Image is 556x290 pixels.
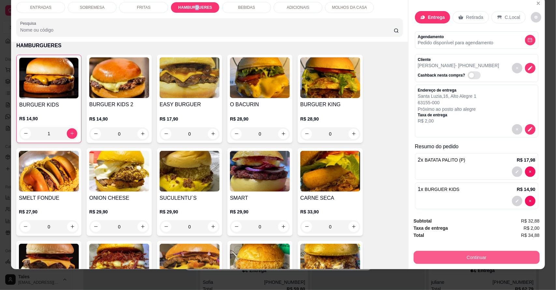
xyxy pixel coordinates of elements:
[512,167,522,177] button: decrease-product-quantity
[517,157,535,163] p: R$ 17,98
[89,244,149,284] img: product-image
[525,35,535,45] button: decrease-product-quantity
[418,88,477,93] p: Endereço de entrega
[19,194,79,202] h4: SMELT FONDUE
[160,209,220,215] p: R$ 29,90
[230,101,290,109] h4: O BACURIN
[418,118,477,124] p: R$ 2,00
[230,194,290,202] h4: SMART
[278,222,289,232] button: increase-product-quantity
[208,222,218,232] button: increase-product-quantity
[414,218,432,224] strong: Subtotal
[332,5,367,10] p: MOLHOS DA CASA
[91,129,101,139] button: decrease-product-quantity
[19,209,79,215] p: R$ 27,90
[302,222,312,232] button: decrease-product-quantity
[67,222,78,232] button: increase-product-quantity
[531,12,541,22] button: decrease-product-quantity
[231,129,242,139] button: decrease-product-quantity
[89,194,149,202] h4: ONION CHEESE
[418,106,477,112] p: Próximo ao posto alto alegre
[521,217,540,225] span: R$ 32,88
[418,185,460,193] p: 1 x
[418,156,465,164] p: 2 x
[468,71,483,79] label: Automatic updates
[19,101,78,109] h4: BURGUER KIDS
[160,101,220,109] h4: EASY BURGUER
[300,101,360,109] h4: BURGUER KING
[19,244,79,284] img: product-image
[300,194,360,202] h4: CARNE SECA
[20,222,31,232] button: decrease-product-quantity
[414,251,540,264] button: Continuar
[418,93,477,99] p: Santa Luzia , 16 , Alto Alegre 1
[137,222,148,232] button: increase-product-quantity
[300,151,360,192] img: product-image
[137,129,148,139] button: increase-product-quantity
[230,151,290,192] img: product-image
[89,101,149,109] h4: BURGUER KIDS 2
[230,57,290,98] img: product-image
[425,187,460,192] span: BURGUER KIDS
[160,116,220,122] p: R$ 17,90
[231,222,242,232] button: decrease-product-quantity
[525,167,535,177] button: decrease-product-quantity
[418,34,493,39] p: Agendamento
[418,57,499,62] p: Cliente
[349,222,359,232] button: increase-product-quantity
[512,196,522,206] button: decrease-product-quantity
[19,115,78,122] p: R$ 14,90
[230,209,290,215] p: R$ 29,90
[525,63,535,73] button: decrease-product-quantity
[19,151,79,192] img: product-image
[19,58,78,98] img: product-image
[525,196,535,206] button: decrease-product-quantity
[160,194,220,202] h4: SUCULENTU´S
[230,244,290,284] img: product-image
[524,225,540,232] span: R$ 2,00
[300,57,360,98] img: product-image
[21,128,31,139] button: decrease-product-quantity
[16,42,403,50] p: HAMBURGUERES
[160,151,220,192] img: product-image
[230,116,290,122] p: R$ 28,90
[80,5,105,10] p: SOBREMESA
[89,57,149,98] img: product-image
[300,116,360,122] p: R$ 28,90
[512,124,522,135] button: decrease-product-quantity
[300,209,360,215] p: R$ 33,90
[20,21,38,26] label: Pesquisa
[67,128,77,139] button: increase-product-quantity
[89,116,149,122] p: R$ 14,90
[521,232,540,239] span: R$ 34,88
[238,5,255,10] p: BEBIDAS
[418,39,493,46] p: Pedido disponível para agendamento
[517,186,535,193] p: R$ 14,90
[414,225,448,231] strong: Taxa de entrega
[30,5,51,10] p: ENTRADAS
[278,129,289,139] button: increase-product-quantity
[466,14,483,21] p: Retirada
[425,157,465,163] span: BATATA PALITO (P)
[505,14,520,21] p: C.Local
[300,244,360,284] img: product-image
[349,129,359,139] button: increase-product-quantity
[89,151,149,192] img: product-image
[161,222,171,232] button: decrease-product-quantity
[428,14,445,21] p: Entrega
[287,5,309,10] p: ADICIONAIS
[89,209,149,215] p: R$ 29,90
[418,73,465,78] p: Cashback nesta compra?
[418,99,477,106] p: 63155-000
[415,143,538,151] p: Resumo do pedido
[20,27,394,33] input: Pesquisa
[512,63,522,73] button: decrease-product-quantity
[302,129,312,139] button: decrease-product-quantity
[160,57,220,98] img: product-image
[418,112,477,118] p: Taxa de entrega
[160,244,220,284] img: product-image
[418,62,499,69] p: [PERSON_NAME] - [PHONE_NUMBER]
[137,5,150,10] p: FRITAS
[91,222,101,232] button: decrease-product-quantity
[178,5,212,10] p: HAMBURGUERES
